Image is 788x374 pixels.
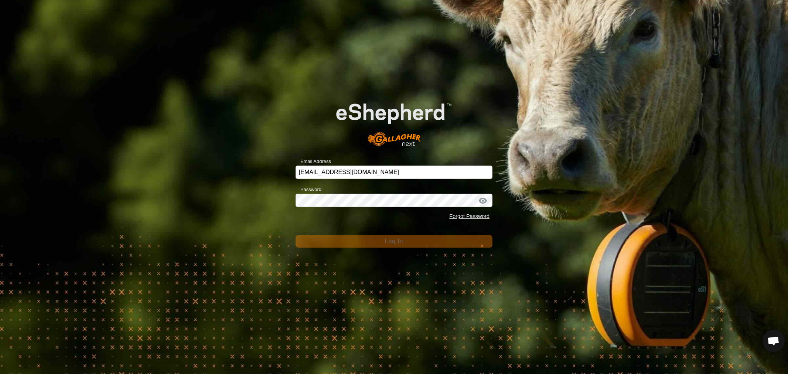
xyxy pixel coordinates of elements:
label: Email Address [296,158,331,165]
input: Email Address [296,166,492,179]
div: Open chat [763,330,785,352]
a: Forgot Password [449,213,489,219]
label: Password [296,186,321,193]
button: Log In [296,235,492,248]
img: E-shepherd Logo [315,87,473,154]
span: Log In [385,238,403,244]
